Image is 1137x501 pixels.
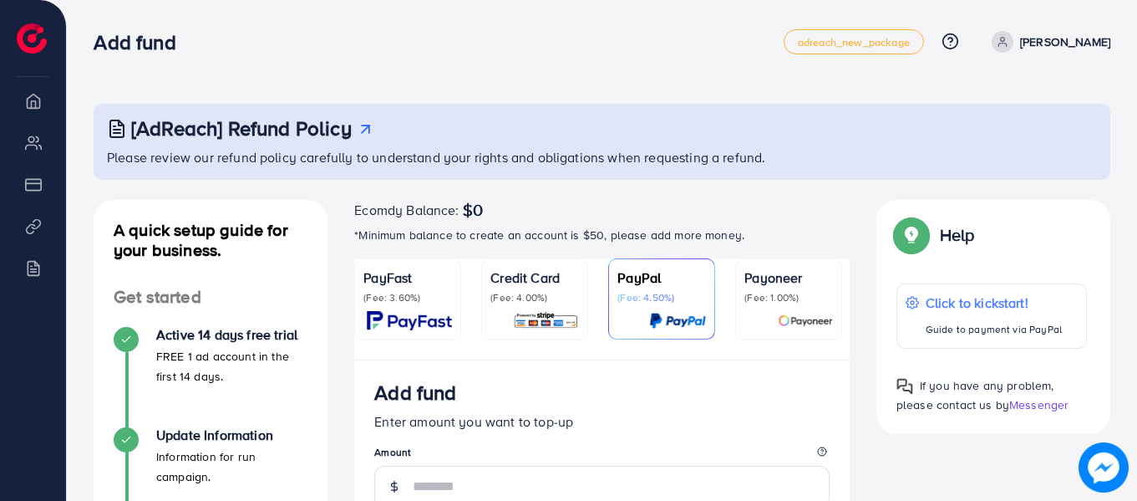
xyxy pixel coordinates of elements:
li: Active 14 days free trial [94,327,327,427]
p: FREE 1 ad account in the first 14 days. [156,346,307,386]
h4: Active 14 days free trial [156,327,307,343]
p: (Fee: 4.00%) [490,291,579,304]
span: If you have any problem, please contact us by [896,377,1054,413]
p: Credit Card [490,268,579,288]
img: card [367,311,452,330]
p: Guide to payment via PayPal [926,320,1062,340]
span: adreach_new_package [798,37,910,48]
p: Information for run campaign. [156,447,307,487]
legend: Amount [374,445,830,466]
h4: A quick setup guide for your business. [94,220,327,260]
h3: Add fund [94,30,189,54]
img: card [778,311,833,330]
p: [PERSON_NAME] [1020,32,1110,52]
img: Popup guide [896,220,926,250]
p: Help [940,225,975,245]
p: PayFast [363,268,452,288]
p: (Fee: 3.60%) [363,291,452,304]
p: *Minimum balance to create an account is $50, please add more money. [354,225,850,245]
span: Messenger [1009,396,1068,413]
p: (Fee: 4.50%) [617,291,706,304]
span: $0 [463,200,483,220]
img: card [513,311,579,330]
p: Please review our refund policy carefully to understand your rights and obligations when requesti... [107,147,1100,167]
a: [PERSON_NAME] [985,31,1110,53]
p: (Fee: 1.00%) [744,291,833,304]
a: adreach_new_package [784,29,924,54]
img: logo [17,23,47,54]
span: Ecomdy Balance: [354,200,459,220]
p: Payoneer [744,268,833,288]
h4: Update Information [156,427,307,443]
p: Click to kickstart! [926,293,1062,313]
p: PayPal [617,268,706,288]
h3: [AdReach] Refund Policy [131,116,352,141]
h3: Add fund [374,381,456,405]
p: Enter amount you want to top-up [374,412,830,432]
img: Popup guide [896,378,913,395]
img: card [649,311,706,330]
h4: Get started [94,287,327,308]
img: image [1079,442,1129,493]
